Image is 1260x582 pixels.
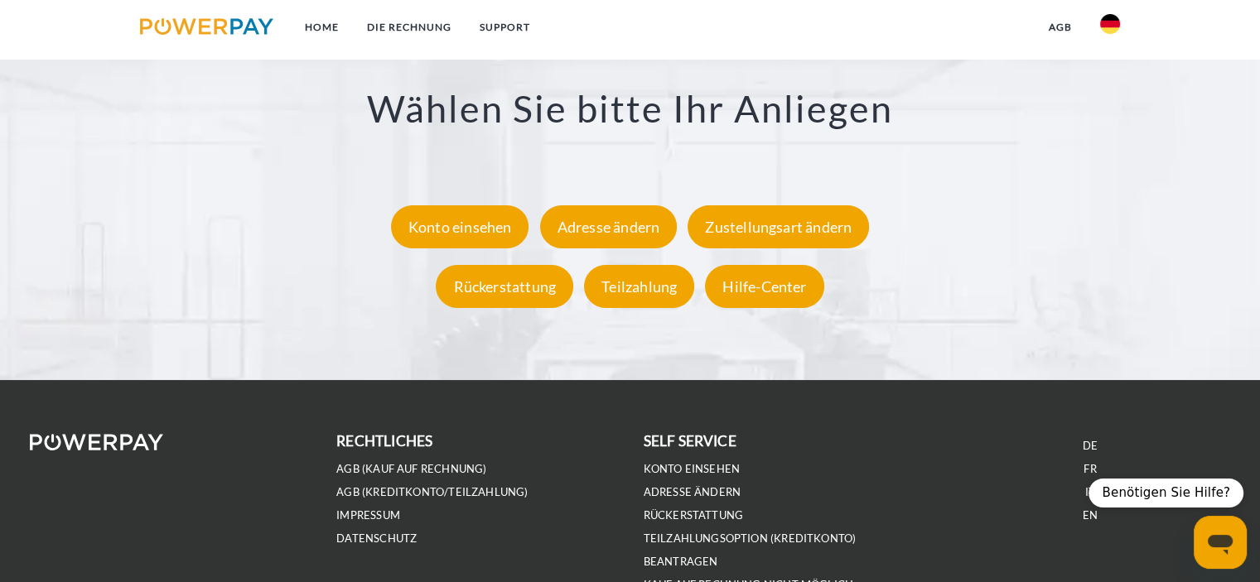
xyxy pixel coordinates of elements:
[1035,12,1086,42] a: agb
[705,264,823,307] div: Hilfe-Center
[1100,14,1120,34] img: de
[336,531,417,546] a: DATENSCHUTZ
[387,217,533,235] a: Konto einsehen
[336,432,432,450] b: rechtliches
[353,12,466,42] a: DIE RECHNUNG
[644,485,741,499] a: Adresse ändern
[336,462,486,476] a: AGB (Kauf auf Rechnung)
[1084,462,1096,476] a: FR
[140,18,273,35] img: logo-powerpay.svg
[688,204,869,248] div: Zustellungsart ändern
[1194,516,1247,569] iframe: Schaltfläche zum Öffnen des Messaging-Fensters; Konversation läuft
[644,432,736,450] b: self service
[540,204,678,248] div: Adresse ändern
[336,508,400,522] a: IMPRESSUM
[1089,479,1243,507] div: Benötigen Sie Hilfe?
[644,531,857,569] a: Teilzahlungsoption (KREDITKONTO) beantragen
[644,462,741,476] a: Konto einsehen
[432,277,577,295] a: Rückerstattung
[1085,485,1095,499] a: IT
[466,12,544,42] a: SUPPORT
[1083,508,1098,522] a: EN
[536,217,682,235] a: Adresse ändern
[30,434,163,450] img: logo-powerpay-white.svg
[683,217,873,235] a: Zustellungsart ändern
[580,277,698,295] a: Teilzahlung
[291,12,353,42] a: Home
[336,485,528,499] a: AGB (Kreditkonto/Teilzahlung)
[584,264,694,307] div: Teilzahlung
[701,277,828,295] a: Hilfe-Center
[644,508,744,522] a: Rückerstattung
[436,264,573,307] div: Rückerstattung
[391,204,529,248] div: Konto einsehen
[84,84,1176,131] h3: Wählen Sie bitte Ihr Anliegen
[1083,439,1098,453] a: DE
